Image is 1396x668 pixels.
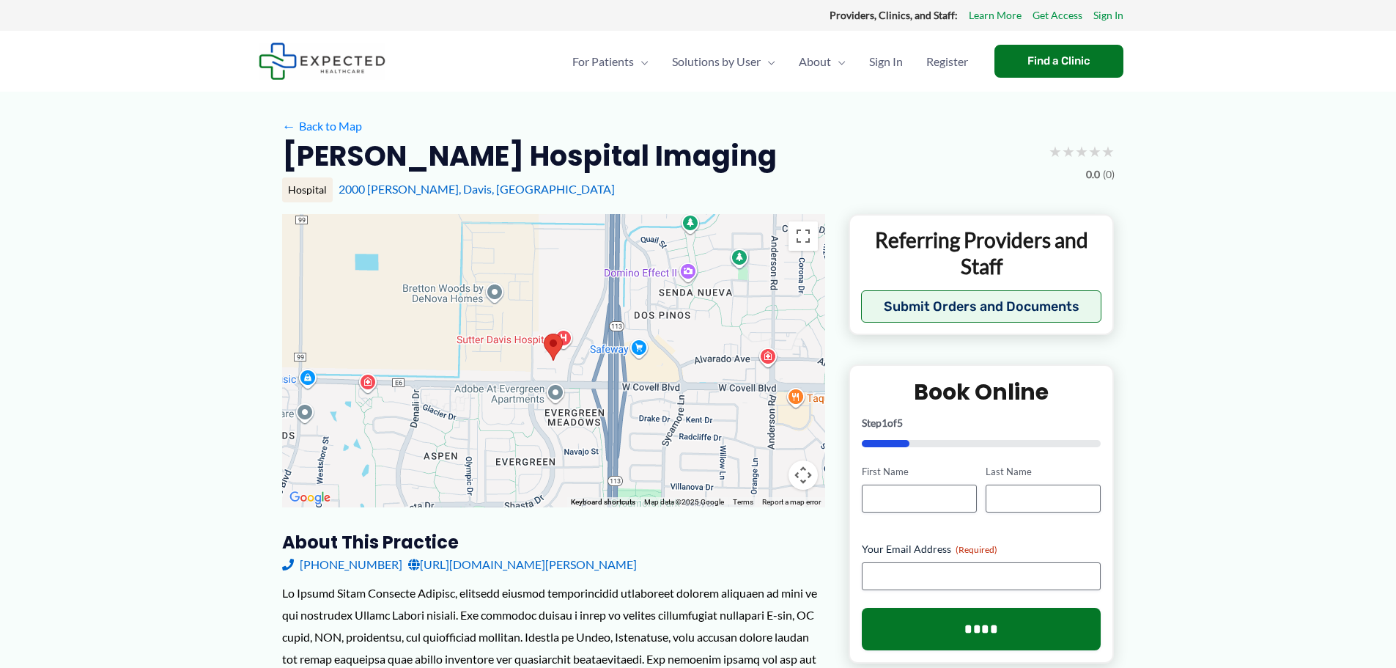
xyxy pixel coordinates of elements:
span: 1 [882,416,887,429]
span: For Patients [572,36,634,87]
span: 5 [897,416,903,429]
span: ★ [1075,138,1088,165]
h3: About this practice [282,531,825,554]
span: (Required) [956,544,997,555]
a: Terms (opens in new tab) [733,498,753,506]
span: Sign In [869,36,903,87]
p: Referring Providers and Staff [861,227,1102,280]
a: 2000 [PERSON_NAME], Davis, [GEOGRAPHIC_DATA] [339,182,615,196]
a: Open this area in Google Maps (opens a new window) [286,488,334,507]
div: Hospital [282,177,333,202]
span: Menu Toggle [761,36,775,87]
a: Get Access [1033,6,1082,25]
img: Google [286,488,334,507]
h2: Book Online [862,378,1101,406]
a: ←Back to Map [282,115,362,137]
a: Find a Clinic [994,45,1123,78]
span: ★ [1062,138,1075,165]
a: AboutMenu Toggle [787,36,857,87]
label: Last Name [986,465,1101,479]
a: Report a map error [762,498,821,506]
a: For PatientsMenu Toggle [561,36,660,87]
strong: Providers, Clinics, and Staff: [830,9,958,21]
nav: Primary Site Navigation [561,36,980,87]
a: Register [915,36,980,87]
a: [URL][DOMAIN_NAME][PERSON_NAME] [408,554,637,576]
span: (0) [1103,165,1115,184]
span: ★ [1049,138,1062,165]
button: Toggle fullscreen view [789,221,818,251]
a: Sign In [1093,6,1123,25]
img: Expected Healthcare Logo - side, dark font, small [259,43,385,80]
a: Solutions by UserMenu Toggle [660,36,787,87]
button: Submit Orders and Documents [861,290,1102,323]
span: Menu Toggle [831,36,846,87]
button: Map camera controls [789,460,818,490]
span: Map data ©2025 Google [644,498,724,506]
span: ★ [1101,138,1115,165]
span: 0.0 [1086,165,1100,184]
h2: [PERSON_NAME] Hospital Imaging [282,138,777,174]
button: Keyboard shortcuts [571,497,635,507]
label: Your Email Address [862,542,1101,557]
a: [PHONE_NUMBER] [282,554,402,576]
a: Learn More [969,6,1022,25]
label: First Name [862,465,977,479]
a: Sign In [857,36,915,87]
span: Register [926,36,968,87]
p: Step of [862,418,1101,428]
span: Solutions by User [672,36,761,87]
span: Menu Toggle [634,36,649,87]
span: ★ [1088,138,1101,165]
span: ← [282,119,296,133]
span: About [799,36,831,87]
